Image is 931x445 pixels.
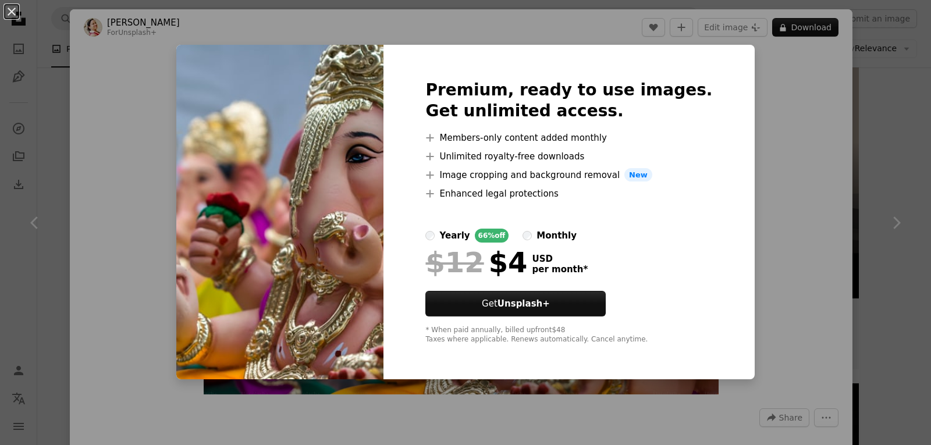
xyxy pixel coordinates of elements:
[624,168,652,182] span: New
[475,229,509,243] div: 66% off
[425,131,712,145] li: Members-only content added monthly
[425,291,606,316] button: GetUnsplash+
[425,149,712,163] li: Unlimited royalty-free downloads
[439,229,470,243] div: yearly
[425,326,712,344] div: * When paid annually, billed upfront $48 Taxes where applicable. Renews automatically. Cancel any...
[523,231,532,240] input: monthly
[532,264,588,275] span: per month *
[425,80,712,122] h2: Premium, ready to use images. Get unlimited access.
[425,231,435,240] input: yearly66%off
[425,187,712,201] li: Enhanced legal protections
[498,298,550,309] strong: Unsplash+
[425,168,712,182] li: Image cropping and background removal
[425,247,527,277] div: $4
[532,254,588,264] span: USD
[425,247,484,277] span: $12
[536,229,577,243] div: monthly
[176,45,383,380] img: premium_photo-1722677451469-135c340ae9c7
